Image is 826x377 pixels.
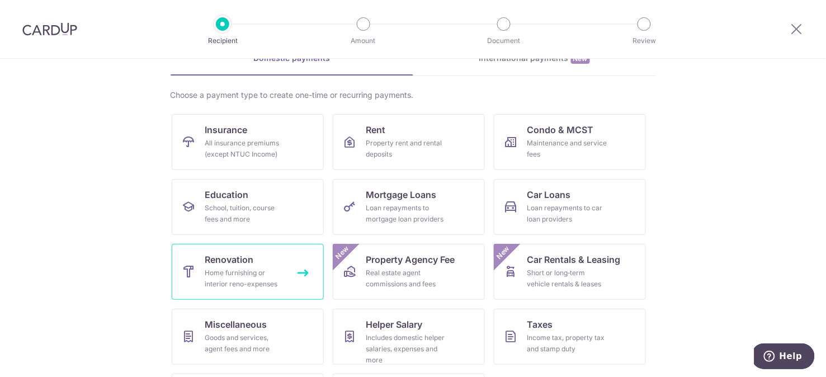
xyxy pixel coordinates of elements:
[494,244,646,300] a: Car Rentals & LeasingShort or long‑term vehicle rentals & leasesNew
[366,318,423,331] span: Helper Salary
[366,188,437,201] span: Mortgage Loans
[366,202,447,225] div: Loan repayments to mortgage loan providers
[205,318,267,331] span: Miscellaneous
[172,244,324,300] a: RenovationHome furnishing or interior reno-expenses
[205,188,249,201] span: Education
[527,188,571,201] span: Car Loans
[333,114,485,170] a: RentProperty rent and rental deposits
[571,53,590,64] span: New
[205,332,286,355] div: Goods and services, agent fees and more
[205,138,286,160] div: All insurance premiums (except NTUC Income)
[462,35,545,46] p: Document
[366,267,447,290] div: Real estate agent commissions and fees
[205,202,286,225] div: School, tuition, course fees and more
[527,318,553,331] span: Taxes
[205,253,254,266] span: Renovation
[494,179,646,235] a: Car LoansLoan repayments to car loan providers
[603,35,686,46] p: Review
[333,244,485,300] a: Property Agency FeeReal estate agent commissions and feesNew
[366,138,447,160] div: Property rent and rental deposits
[333,179,485,235] a: Mortgage LoansLoan repayments to mortgage loan providers
[494,309,646,365] a: TaxesIncome tax, property tax and stamp duty
[366,332,447,366] div: Includes domestic helper salaries, expenses and more
[333,244,351,262] span: New
[333,309,485,365] a: Helper SalaryIncludes domestic helper salaries, expenses and more
[754,343,815,371] iframe: Opens a widget where you can find more information
[527,267,608,290] div: Short or long‑term vehicle rentals & leases
[22,22,77,36] img: CardUp
[322,35,405,46] p: Amount
[413,53,656,64] div: International payments
[527,202,608,225] div: Loan repayments to car loan providers
[527,138,608,160] div: Maintenance and service fees
[366,253,455,266] span: Property Agency Fee
[25,8,48,18] span: Help
[527,123,594,136] span: Condo & MCST
[172,179,324,235] a: EducationSchool, tuition, course fees and more
[172,114,324,170] a: InsuranceAll insurance premiums (except NTUC Income)
[494,114,646,170] a: Condo & MCSTMaintenance and service fees
[527,253,621,266] span: Car Rentals & Leasing
[181,35,264,46] p: Recipient
[171,89,656,101] div: Choose a payment type to create one-time or recurring payments.
[494,244,512,262] span: New
[205,267,286,290] div: Home furnishing or interior reno-expenses
[366,123,386,136] span: Rent
[527,332,608,355] div: Income tax, property tax and stamp duty
[172,309,324,365] a: MiscellaneousGoods and services, agent fees and more
[205,123,248,136] span: Insurance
